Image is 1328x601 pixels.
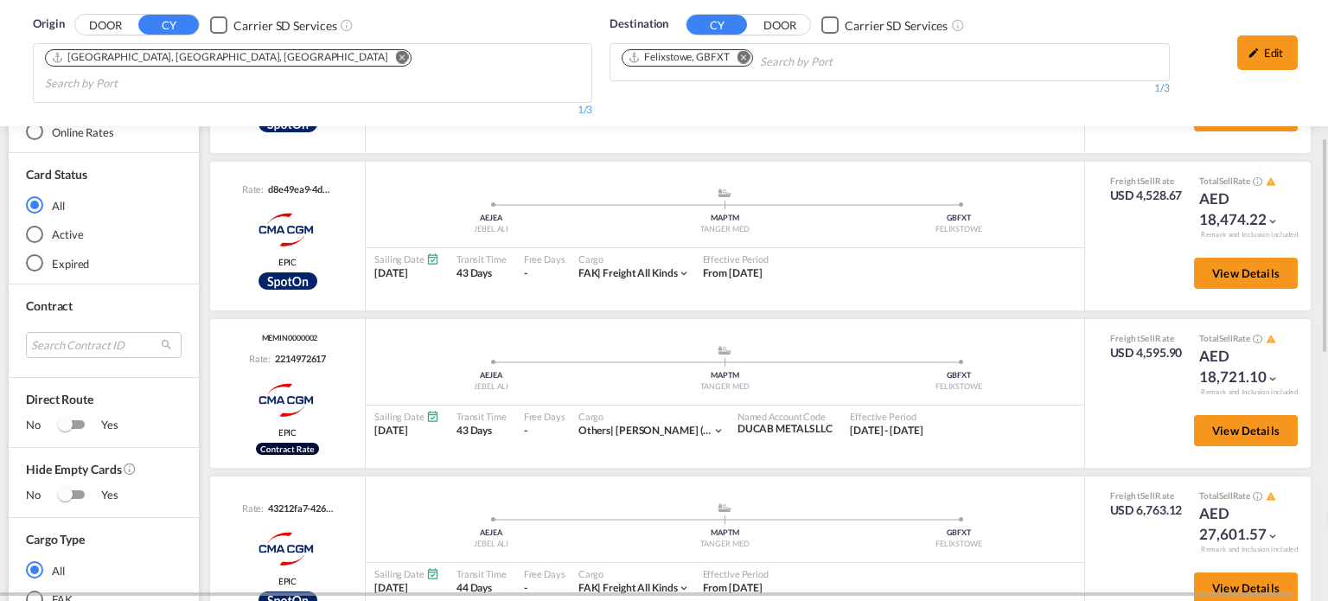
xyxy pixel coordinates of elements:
[1194,258,1298,289] button: View Details
[726,50,752,67] button: Remove
[374,370,608,381] div: AEJEA
[271,352,326,365] div: 2214972617
[84,487,118,504] span: Yes
[628,50,729,65] div: Felixstowe, GBFXT
[1250,490,1262,503] button: Spot Rates are dynamic & can fluctuate with time
[686,15,747,35] button: CY
[26,124,182,141] md-radio-button: Online Rates
[278,426,297,438] span: EPIC
[1212,266,1280,280] span: View Details
[850,424,923,437] span: [DATE] - [DATE]
[850,410,923,423] div: Effective Period
[737,424,833,434] div: DUCAB METALS LLC
[1266,491,1276,502] md-icon: icon-alert
[340,18,354,32] md-icon: Unchecked: Search for CY (Container Yard) services for all selected carriers.Checked : Search for...
[1110,332,1183,344] div: Freight Rate
[258,333,318,344] div: Contract / Rate Agreement / Tariff / Spot Pricing Reference Number: MEMIN0000002
[842,224,1076,235] div: FELIXSTOWE
[26,255,182,272] md-radio-button: Expired
[256,443,319,455] div: Rollable available
[26,461,182,488] span: Hide Empty Cards
[714,503,735,512] md-icon: assets/icons/custom/ship-fill.svg
[619,44,930,76] md-chips-wrap: Chips container. Use arrow keys to select chips.
[1188,230,1311,240] div: Remark and Inclusion included
[578,424,712,438] div: [PERSON_NAME] (upa) | nac - ducab metals llc
[1250,176,1262,189] button: Spot Rates are dynamic & can fluctuate with time
[1110,175,1183,187] div: Freight Rate
[1267,530,1279,542] md-icon: icon-chevron-down
[1199,175,1286,189] div: Total Rate
[524,424,527,438] div: -
[608,224,841,235] div: TANGER MED
[608,381,841,393] div: TANGER MED
[597,581,601,594] span: |
[242,502,265,515] span: Rate:
[750,16,810,35] button: DOOR
[597,266,601,279] span: |
[1237,35,1298,70] div: icon-pencilEdit
[26,226,182,243] md-radio-button: Active
[678,267,690,279] md-icon: icon-chevron-down
[951,18,965,32] md-icon: Unchecked: Search for CY (Container Yard) services for all selected carriers.Checked : Search for...
[608,539,841,550] div: TANGER MED
[850,424,923,438] div: 01 Sep 2025 - 30 Sep 2025
[524,567,565,580] div: Free Days
[374,381,608,393] div: JEBEL ALI
[1110,187,1183,204] div: USD 4,528.67
[26,561,182,579] md-radio-button: All
[26,298,73,313] span: Contract
[1212,581,1280,595] span: View Details
[608,213,841,224] div: MAPTM
[578,410,725,423] div: Cargo
[1199,346,1286,387] div: AED 18,721.10
[244,208,331,252] img: CMACGM Spot
[51,50,388,65] div: Port of Jebel Ali, Jebel Ali, AEJEA
[26,196,182,214] md-radio-button: All
[1266,176,1276,187] md-icon: icon-alert
[1264,490,1276,503] button: icon-alert
[703,581,763,596] div: From 12 Sep 2025
[842,527,1076,539] div: GBFXT
[26,166,87,183] div: Card Status
[842,213,1076,224] div: GBFXT
[1267,215,1279,227] md-icon: icon-chevron-down
[26,531,85,548] div: Cargo Type
[75,16,136,35] button: DOOR
[1188,545,1311,554] div: Remark and Inclusion included
[578,581,678,596] div: freight all kinds
[1250,333,1262,346] button: Spot Rates are dynamic & can fluctuate with time
[264,182,333,195] div: d8e49ea9-4d51-4398-ac2e-85a7f4947356.4af550c1-9946-3f63-9d2e-de511f066a31
[1140,176,1155,186] span: Sell
[249,352,271,365] span: Rate:
[845,17,948,35] div: Carrier SD Services
[278,256,297,268] span: EPIC
[578,581,603,594] span: FAK
[737,410,833,423] div: Named Account Code
[456,266,507,281] div: 43 Days
[259,272,317,290] div: Rollable available
[1219,490,1233,501] span: Sell
[1199,189,1286,230] div: AED 18,474.22
[259,272,317,290] img: CMA_CGM_Spot.png
[608,527,841,539] div: MAPTM
[210,16,336,34] md-checkbox: Checkbox No Ink
[712,425,725,437] md-icon: icon-chevron-down
[703,266,763,281] div: From 12 Sep 2025
[578,567,690,580] div: Cargo
[1110,489,1183,502] div: Freight Rate
[26,487,58,504] span: No
[385,50,411,67] button: Remove
[264,502,333,515] div: 43212fa7-426d-4d8e-8bb6-51b3d2c88871.2880edec-6349-329e-a522-34d601557406
[26,417,58,434] span: No
[703,266,763,279] span: From [DATE]
[374,410,439,423] div: Sailing Date
[729,406,841,442] div: DUCAB METALS LLC
[138,15,199,35] button: CY
[374,539,608,550] div: JEBEL ALI
[1219,333,1233,343] span: Sell
[1212,424,1280,438] span: View Details
[426,567,439,580] md-icon: Schedules Available
[578,266,603,279] span: FAK
[374,266,439,281] div: [DATE]
[703,253,769,265] div: Effective Period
